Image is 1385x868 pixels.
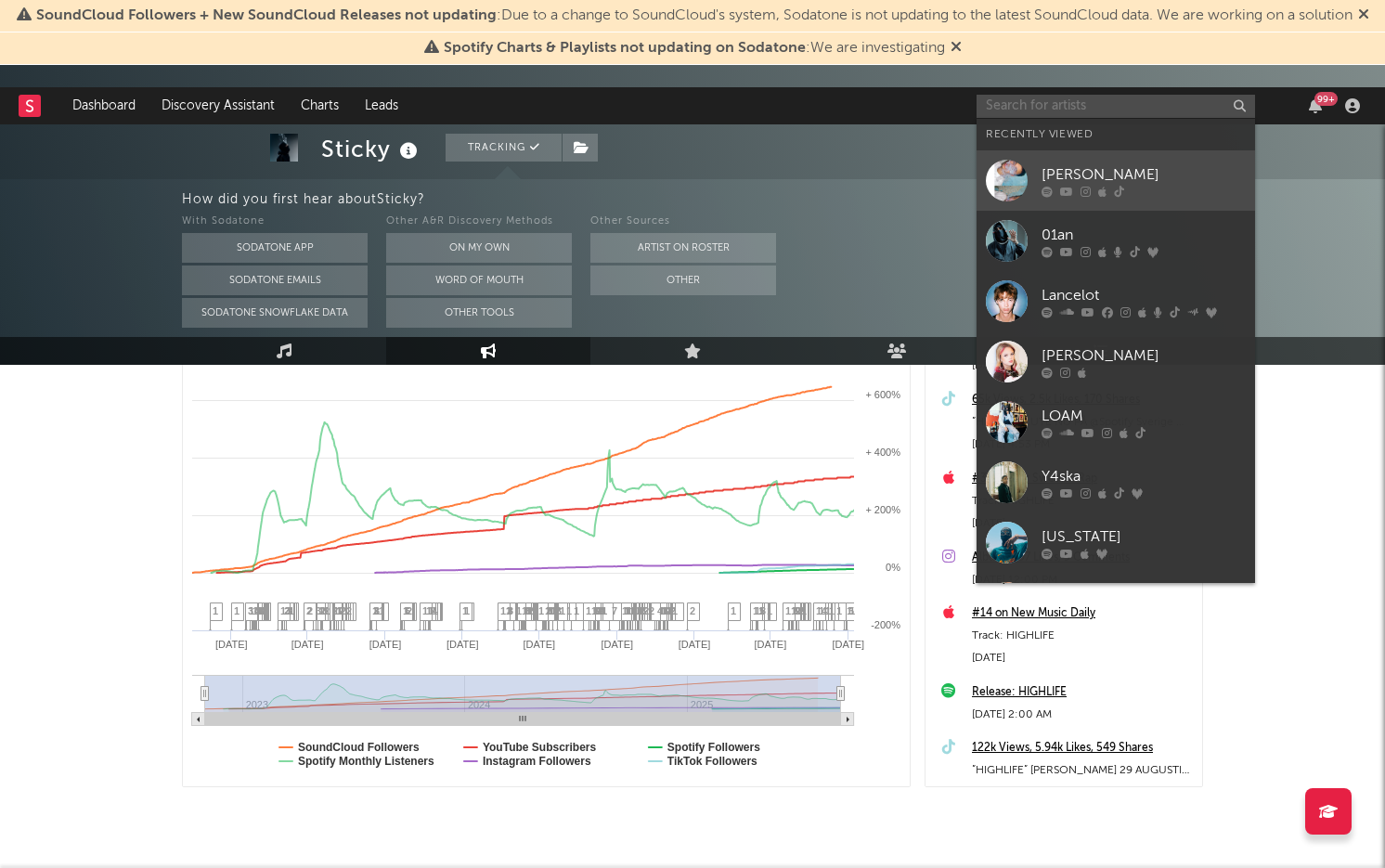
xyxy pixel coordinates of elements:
input: Search for artists [977,95,1255,118]
span: 1 [379,605,384,616]
text: + 200% [865,504,900,515]
span: 1 [462,605,468,616]
button: Tracking [446,134,562,162]
a: [PERSON_NAME] [977,331,1255,392]
span: 1 [574,605,579,616]
button: Sodatone App [182,233,368,263]
span: 13 [550,605,562,616]
span: 4 [657,605,663,616]
div: [US_STATE] [1042,525,1246,548]
a: [PERSON_NAME] [977,150,1255,211]
text: [DATE] [369,639,402,650]
div: Release: HIGHLIFE [972,681,1193,704]
div: [DATE] [972,355,1193,377]
a: Discovery Assistant [149,87,288,124]
span: 1 [753,605,758,616]
a: #3 on New Swedish Rap [972,468,1193,490]
div: Track: HIGHLIFE [972,490,1193,512]
span: 1 [426,605,432,616]
span: 3 [248,605,253,616]
span: 1 [731,605,736,616]
span: 1 [252,605,258,616]
a: Y4ska [977,452,1255,512]
span: : We are investigating [444,41,945,56]
span: 1 [758,605,764,616]
span: 1 [622,605,628,616]
span: 1 [829,605,835,616]
a: 122k Views, 5.94k Likes, 549 Shares [972,737,1193,759]
span: 2 [332,605,338,616]
a: Lancelot [977,271,1255,331]
div: Sticky [321,134,422,164]
text: [DATE] [215,639,248,650]
span: 1 [538,605,544,616]
div: ”HIGHLIFE” [PERSON_NAME] 29 AUGUSTI🧡@01an #newmusic #fördig [972,759,1193,782]
text: Spotify Monthly Listeners [298,755,434,768]
span: Dismiss [1358,8,1369,23]
button: Sodatone Emails [182,266,368,295]
span: 1 [566,605,572,616]
div: [PERSON_NAME] [1042,163,1246,186]
span: 1 [422,605,428,616]
div: [DATE] 2:00 AM [972,704,1193,726]
div: Lancelot [1042,284,1246,306]
span: 1 [372,605,378,616]
div: 01an [1042,224,1246,246]
span: 1 [836,605,842,616]
div: [DATE] [972,512,1193,535]
text: [DATE] [832,639,864,650]
span: 1 [403,605,408,616]
span: 7 [612,605,617,616]
text: Spotify Followers [667,741,760,754]
text: [DATE] [447,639,479,650]
span: 1 [586,605,591,616]
button: Other Tools [386,298,572,328]
span: 1 [516,605,522,616]
div: Track: HIGHLIFE [972,625,1193,647]
a: 65k Views, 2.5k Likes, 170 Shares [972,389,1193,411]
div: Recently Viewed [986,123,1246,146]
span: 1 [560,605,565,616]
a: Album: 597 Likes, 9 Comments [972,547,1193,569]
span: 2 [690,605,695,616]
span: 1 [767,605,772,616]
button: Word Of Mouth [386,266,572,295]
span: 2 [306,605,312,616]
span: 22 [643,605,654,616]
text: [DATE] [524,639,556,650]
text: [DATE] [601,639,633,650]
span: 1 [522,605,527,616]
span: 1 [791,605,796,616]
a: 01an [977,211,1255,271]
span: : Due to a change to SoundCloud's system, Sodatone is not updating to the latest SoundCloud data.... [36,8,1353,23]
div: Other Sources [590,211,776,233]
div: 99 + [1314,92,1338,106]
a: #14 on New Music Daily [972,602,1193,625]
a: Leads [352,87,411,124]
div: Y4ska [1042,465,1246,487]
a: Charts [288,87,352,124]
span: 1 [591,605,597,616]
text: [DATE] [755,639,787,650]
div: With Sodatone [182,211,368,233]
text: TikTok Followers [667,755,757,768]
span: 1 [816,605,822,616]
button: On My Own [386,233,572,263]
span: 1 [500,605,506,616]
span: 3 [316,605,321,616]
a: Dashboard [59,87,149,124]
text: -200% [871,619,900,630]
div: [DATE] 4:53 PM [972,434,1193,456]
div: [DATE] 6:58 PM [972,782,1193,804]
text: YouTube Subscribers [483,741,597,754]
div: ”HIGHLIFE” UTE NU PÅ @Spotify Sverige 🧡💣#newmusic #fördig [972,411,1193,434]
div: Other A&R Discovery Methods [386,211,572,233]
span: 1 [234,605,239,616]
span: 1 [545,605,550,616]
div: [PERSON_NAME] [1042,344,1246,367]
button: Other [590,266,776,295]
